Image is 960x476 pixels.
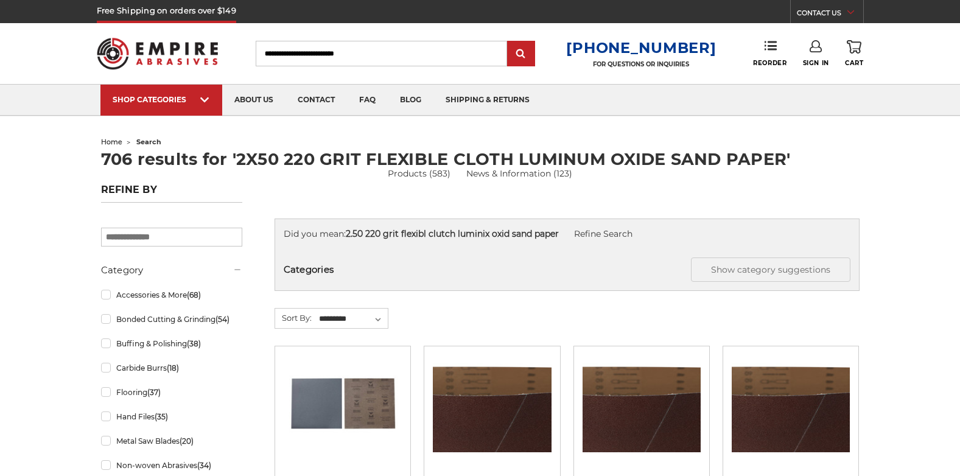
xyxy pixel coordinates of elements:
[101,138,122,146] a: home
[753,40,787,66] a: Reorder
[284,355,402,452] img: 9" x 11" Wet-Dry Sandpaper Sheets Silicon Carbide
[797,6,863,23] a: CONTACT US
[803,59,829,67] span: Sign In
[286,85,347,116] a: contact
[466,167,572,180] a: News & Information (123)
[101,184,242,203] h5: Refine by
[346,228,559,239] strong: 2.50 220 grit flexibl clutch luminix oxid sand paper
[215,315,229,324] span: (54)
[136,138,161,146] span: search
[732,355,850,452] img: 25" x 48" Aluminum Oxide Sanding Belt
[691,257,850,282] button: Show category suggestions
[101,406,242,427] a: Hand Files(35)
[197,461,211,470] span: (34)
[347,85,388,116] a: faq
[753,59,787,67] span: Reorder
[566,60,716,68] p: FOR QUESTIONS OR INQUIRIES
[845,40,863,67] a: Cart
[845,59,863,67] span: Cart
[187,290,201,299] span: (68)
[433,85,542,116] a: shipping & returns
[167,363,179,373] span: (18)
[101,382,242,403] a: Flooring(37)
[101,455,242,476] a: Non-woven Abrasives(34)
[284,257,850,282] h5: Categories
[509,42,533,66] input: Submit
[284,228,850,240] div: Did you mean:
[155,412,168,421] span: (35)
[101,309,242,330] a: Bonded Cutting & Grinding(54)
[583,355,701,452] img: 43" x 75" Aluminum Oxide Sanding Belt
[388,167,450,180] a: Products (583)
[187,339,201,348] span: (38)
[101,333,242,354] a: Buffing & Polishing(38)
[101,151,860,167] h1: 706 results for '2X50 220 GRIT FLEXIBLE CLOTH LUMINUM OXIDE SAND PAPER'
[566,39,716,57] a: [PHONE_NUMBER]
[147,388,161,397] span: (37)
[222,85,286,116] a: about us
[275,309,312,327] label: Sort By:
[101,263,242,278] h5: Category
[433,355,551,452] img: 25" x 75" Aluminum Oxide Sanding Belt
[574,228,632,239] a: Refine Search
[180,436,194,446] span: (20)
[97,30,219,77] img: Empire Abrasives
[101,430,242,452] a: Metal Saw Blades(20)
[388,85,433,116] a: blog
[101,357,242,379] a: Carbide Burrs(18)
[317,310,388,328] select: Sort By:
[101,284,242,306] a: Accessories & More(68)
[113,95,210,104] div: SHOP CATEGORIES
